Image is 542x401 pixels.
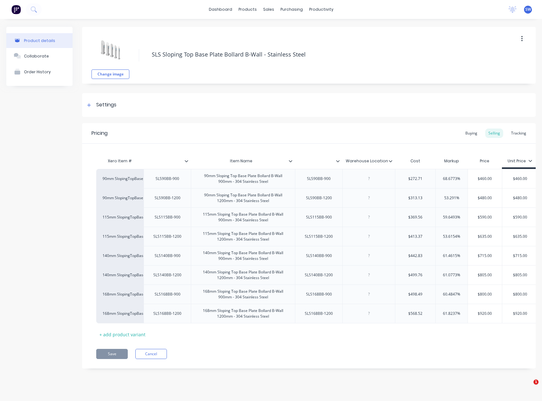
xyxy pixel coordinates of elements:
div: products [235,5,260,14]
div: 61.0773% [436,267,468,283]
div: Settings [96,101,116,109]
img: file [95,35,126,66]
div: 59.6493% [436,209,468,225]
div: Warehouse Location [342,153,391,169]
div: 90mm SlopingTopBasePlateBollardB-Wall 1200mm 304SS [103,195,137,201]
div: Product details [24,38,55,43]
textarea: SLS Sloping Top Base Plate Bollard B-Wall - Stainless Steel [149,47,496,62]
div: $920.00 [502,306,538,321]
div: 115mm Sloping Top Base Plate Bollard B-Wall 1200mm - 304 Stainless Steel [194,230,292,243]
div: $800.00 [502,286,538,302]
div: Tracking [508,129,529,138]
div: 140mm Sloping Top Base Plate Bollard B-Wall 1200mm - 304 Stainless Steel [194,268,292,282]
div: Selling [485,129,503,138]
div: $442.83 [395,248,435,264]
div: $805.00 [502,267,538,283]
div: 53.291% [436,190,468,206]
div: $568.52 [395,306,435,321]
input: ? [468,311,502,316]
div: 90mm Sloping Top Base Plate Bollard B-Wall 900mm - 304 Stainless Steel [194,172,292,186]
div: $480.00 [502,190,538,206]
div: SLS115BB-900 [301,213,337,221]
div: $805.00 [468,267,502,283]
div: SLS115BB-1200 [148,232,186,241]
div: + add product variant [96,330,149,339]
span: 1 [533,380,539,385]
img: Factory [11,5,21,14]
div: 53.6154% [436,229,468,244]
div: $715.00 [468,248,502,264]
div: Pricing [91,129,108,137]
div: $499.76 [395,267,435,283]
div: 140mm SlopingTopBasePlateBollardB-Wall 900mm 304SS [103,253,137,259]
div: Price [468,155,502,167]
div: 68.6773% [436,171,468,187]
div: SLS168BB-900 [301,290,337,298]
div: $635.00 [468,229,502,244]
div: $272.71 [395,171,435,187]
div: 168mm Sloping Top Base Plate Bollard B-Wall 1200mm - 304 Stainless Steel [194,307,292,320]
div: SLS140BB-900 [150,252,186,260]
div: 140mm SlopingTopBasePlateBollardB-Wall1200mm 304SS [103,272,137,278]
div: Collaborate [24,54,49,58]
div: 90mm SlopingTopBasePlateBollard B-Wall 900mm 304SS [103,176,137,182]
div: $590.00 [468,209,502,225]
button: Change image [91,69,129,79]
div: 61.8237% [436,306,468,321]
div: SLS140BB-1200 [148,271,186,279]
button: Collaborate [6,48,73,64]
div: $635.00 [502,229,538,244]
div: SLS140BB-900 [301,252,337,260]
div: 168mm SlopingTopBasePlateBollardB-Wall 900mm 304SS [103,291,137,297]
div: 60.4847% [436,286,468,302]
button: Product details [6,33,73,48]
div: SLS168BB-1200 [148,309,186,318]
div: $480.00 [468,190,502,206]
div: $460.00 [502,171,538,187]
div: Cost [395,155,435,167]
div: SLS90BB-900 [302,175,336,183]
div: Warehouse Location [342,155,395,167]
div: SLS90BB-1200 [150,194,186,202]
div: $369.56 [395,209,435,225]
div: $498.49 [395,286,435,302]
div: Item Name [191,155,295,167]
div: 90mm Sloping Top Base Plate Bollard B-Wall 1200mm - 304 Stainless Steel [194,191,292,205]
div: SLS140BB-1200 [300,271,338,279]
div: SLS115BB-900 [150,213,186,221]
div: 61.4615% [436,248,468,264]
div: sales [260,5,277,14]
div: Item Name [191,153,291,169]
div: $313.13 [395,190,435,206]
div: SLS168BB-900 [150,290,186,298]
button: Save [96,349,128,359]
div: $800.00 [468,286,502,302]
div: Buying [462,129,480,138]
div: 168mm Sloping Top Base Plate Bollard B-Wall 900mm - 304 Stainless Steel [194,287,292,301]
div: $460.00 [468,171,502,187]
a: dashboard [206,5,235,14]
div: 115mm SlopingTopBasePlateBollardB-Wall1200mm 304SS [103,234,137,239]
div: SLS90BB-900 [150,175,184,183]
div: $715.00 [502,248,538,264]
div: $413.37 [395,229,435,244]
div: fileChange image [91,32,129,79]
div: 140mm Sloping Top Base Plate Bollard B-Wall 900mm - 304 Stainless Steel [194,249,292,263]
div: Unit Price [508,158,532,164]
div: productivity [306,5,337,14]
div: Markup [435,155,468,167]
span: SW [525,7,531,12]
div: 115mm SlopingTopBasePlateBollardB-Wall 900mm 304SS [103,214,137,220]
div: SLS168BB-1200 [300,309,338,318]
div: purchasing [277,5,306,14]
div: SLS115BB-1200 [300,232,338,241]
div: 115mm Sloping Top Base Plate Bollard B-Wall 900mm - 304 Stainless Steel [194,210,292,224]
div: $590.00 [502,209,538,225]
div: SLS90BB-1200 [301,194,337,202]
div: Xero Item # [96,155,144,167]
div: Order History [24,69,51,74]
button: Cancel [135,349,167,359]
div: 168mm SlopingTopBasePlateBollardB-Wall1200mm 304SS [103,311,137,316]
iframe: Intercom live chat [521,380,536,395]
button: Order History [6,64,73,80]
